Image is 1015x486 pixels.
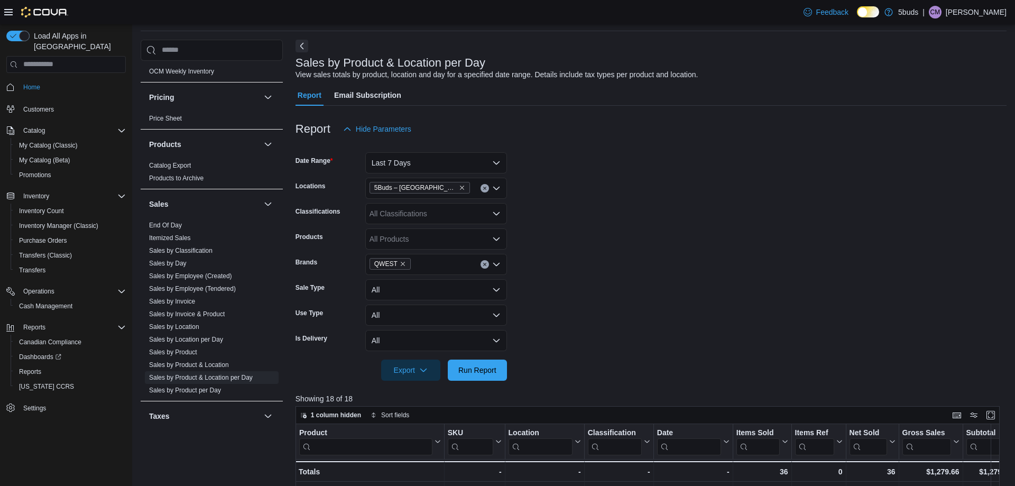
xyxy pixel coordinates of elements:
[149,374,253,381] a: Sales by Product & Location per Day
[149,310,225,318] a: Sales by Invoice & Product
[19,190,126,203] span: Inventory
[588,428,642,438] div: Classification
[11,153,130,168] button: My Catalog (Beta)
[262,91,274,104] button: Pricing
[11,335,130,350] button: Canadian Compliance
[19,285,126,298] span: Operations
[799,2,853,23] a: Feedback
[11,263,130,278] button: Transfers
[149,92,174,103] h3: Pricing
[15,365,45,378] a: Reports
[19,321,50,334] button: Reports
[149,234,191,242] span: Itemized Sales
[19,103,58,116] a: Customers
[19,302,72,310] span: Cash Management
[11,379,130,394] button: [US_STATE] CCRS
[951,409,963,421] button: Keyboard shortcuts
[149,387,221,394] a: Sales by Product per Day
[2,189,130,204] button: Inventory
[15,205,68,217] a: Inventory Count
[400,261,406,267] button: Remove QWEST from selection in this group
[149,161,191,170] span: Catalog Export
[365,279,507,300] button: All
[2,123,130,138] button: Catalog
[23,126,45,135] span: Catalog
[149,199,169,209] h3: Sales
[149,411,260,421] button: Taxes
[11,204,130,218] button: Inventory Count
[508,465,580,478] div: -
[149,115,182,122] a: Price Sheet
[966,428,1003,438] div: Subtotal
[492,184,501,192] button: Open list of options
[149,285,236,292] a: Sales by Employee (Tendered)
[929,6,942,19] div: Christopher MacCannell
[296,207,340,216] label: Classifications
[30,31,126,52] span: Load All Apps in [GEOGRAPHIC_DATA]
[795,428,842,455] button: Items Ref
[23,404,46,412] span: Settings
[374,182,457,193] span: 5Buds – [GEOGRAPHIC_DATA]
[15,169,56,181] a: Promotions
[149,285,236,293] span: Sales by Employee (Tendered)
[296,157,333,165] label: Date Range
[898,6,918,19] p: 5buds
[11,138,130,153] button: My Catalog (Classic)
[15,234,126,247] span: Purchase Orders
[15,300,126,313] span: Cash Management
[296,123,330,135] h3: Report
[149,247,213,254] a: Sales by Classification
[19,207,64,215] span: Inventory Count
[19,124,126,137] span: Catalog
[149,139,260,150] button: Products
[11,168,130,182] button: Promotions
[149,199,260,209] button: Sales
[15,249,76,262] a: Transfers (Classic)
[15,249,126,262] span: Transfers (Classic)
[381,360,440,381] button: Export
[23,287,54,296] span: Operations
[447,465,501,478] div: -
[19,338,81,346] span: Canadian Compliance
[946,6,1007,19] p: [PERSON_NAME]
[149,272,232,280] span: Sales by Employee (Created)
[19,80,126,94] span: Home
[23,105,54,114] span: Customers
[262,410,274,423] button: Taxes
[149,221,182,230] span: End Of Day
[657,428,721,455] div: Date
[902,428,959,455] button: Gross Sales
[11,350,130,364] a: Dashboards
[296,409,365,421] button: 1 column hidden
[387,360,434,381] span: Export
[15,351,126,363] span: Dashboards
[15,336,86,349] a: Canadian Compliance
[447,428,493,438] div: SKU
[19,236,67,245] span: Purchase Orders
[736,465,788,478] div: 36
[902,465,959,478] div: $1,279.66
[19,285,59,298] button: Operations
[448,360,507,381] button: Run Report
[23,323,45,332] span: Reports
[481,184,489,192] button: Clear input
[15,139,126,152] span: My Catalog (Classic)
[11,364,130,379] button: Reports
[849,428,887,455] div: Net Sold
[966,465,1012,478] div: $1,279.66
[149,114,182,123] span: Price Sheet
[149,68,214,75] a: OCM Weekly Inventory
[141,65,283,82] div: OCM
[19,266,45,274] span: Transfers
[930,6,940,19] span: CM
[19,353,61,361] span: Dashboards
[736,428,788,455] button: Items Sold
[299,428,432,438] div: Product
[19,251,72,260] span: Transfers (Classic)
[15,139,82,152] a: My Catalog (Classic)
[736,428,780,455] div: Items Sold
[15,169,126,181] span: Promotions
[149,411,170,421] h3: Taxes
[296,57,485,69] h3: Sales by Product & Location per Day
